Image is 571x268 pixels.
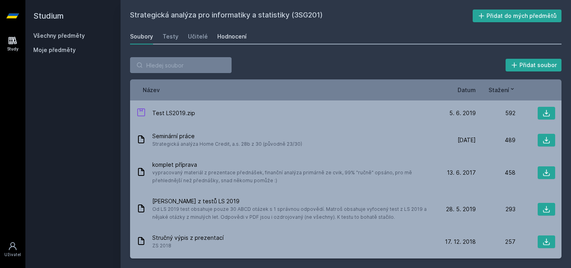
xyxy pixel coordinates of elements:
span: ZS 2018 [152,242,224,250]
span: Strategická analýza Home Credit, a.s. 28b z 30 (původně 23/30) [152,140,302,148]
div: Testy [163,33,178,40]
button: Název [143,86,160,94]
div: 592 [476,109,515,117]
a: Všechny předměty [33,32,85,39]
button: Přidat soubor [506,59,562,71]
span: Moje předměty [33,46,76,54]
span: 13. 6. 2017 [447,169,476,177]
span: Stručný výpis z prezentací [152,234,224,242]
div: 489 [476,136,515,144]
button: Datum [458,86,476,94]
div: 293 [476,205,515,213]
button: Přidat do mých předmětů [473,10,562,22]
div: 458 [476,169,515,177]
div: Soubory [130,33,153,40]
a: Učitelé [188,29,208,44]
span: 17. 12. 2018 [445,238,476,246]
span: Od LS 2019 test obsahuje pouze 30 ABCD otázek s 1 správnou odpovědí. Matroš obsahuje vyfocený tes... [152,205,433,221]
span: [DATE] [458,136,476,144]
span: [PERSON_NAME] z testů LS 2019 [152,197,433,205]
div: Study [7,46,19,52]
span: Seminární práce [152,132,302,140]
div: ZIP [136,108,146,119]
h2: Strategická analýza pro informatiky a statistiky (3SG201) [130,10,473,22]
a: Testy [163,29,178,44]
span: 5. 6. 2019 [449,109,476,117]
a: Hodnocení [217,29,247,44]
span: 28. 5. 2019 [446,205,476,213]
span: Stažení [489,86,509,94]
a: Uživatel [2,237,24,262]
a: Soubory [130,29,153,44]
a: Study [2,32,24,56]
div: Uživatel [4,252,21,258]
span: komplet příprava [152,161,433,169]
span: vypracovaný materiál z prezentace přednášek, finanční analýza primárně ze cvik, 99% "ručně" opsán... [152,169,433,185]
div: Učitelé [188,33,208,40]
button: Stažení [489,86,515,94]
input: Hledej soubor [130,57,232,73]
span: Test LS2019.zip [152,109,195,117]
div: Hodnocení [217,33,247,40]
div: 257 [476,238,515,246]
